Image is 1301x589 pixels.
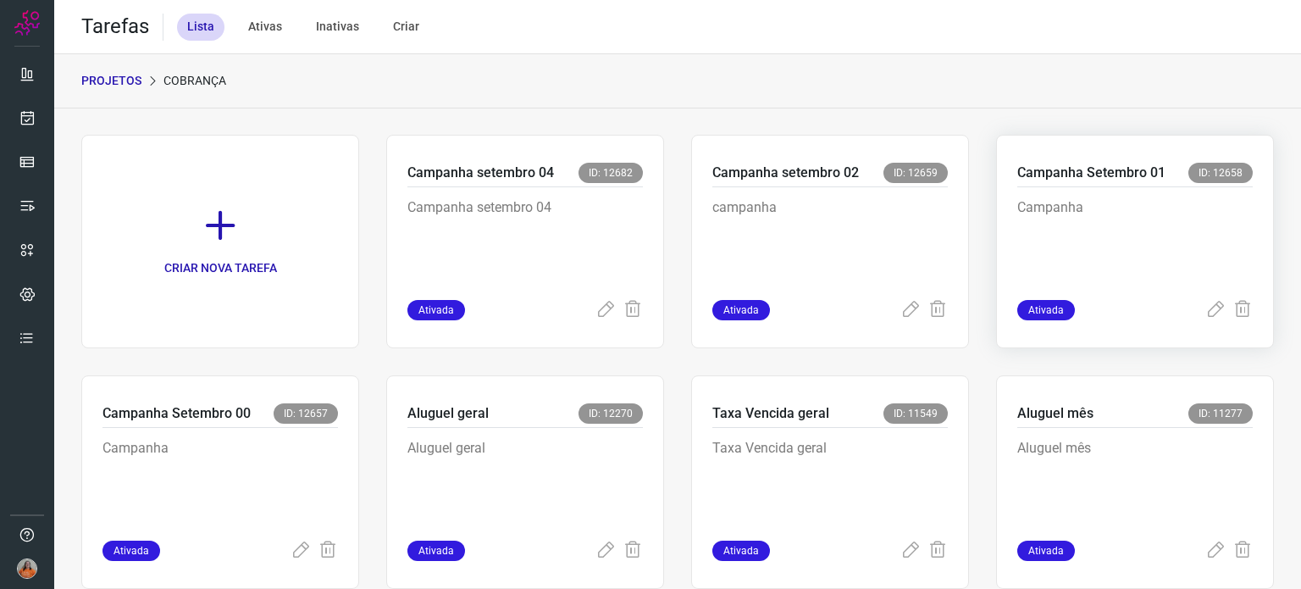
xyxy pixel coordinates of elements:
span: ID: 12659 [883,163,948,183]
div: Ativas [238,14,292,41]
p: Campanha setembro 02 [712,163,859,183]
span: ID: 12682 [579,163,643,183]
p: Campanha [102,438,338,523]
p: Aluguel mês [1017,403,1093,424]
p: Cobrança [163,72,226,90]
h2: Tarefas [81,14,149,39]
span: ID: 11549 [883,403,948,424]
span: Ativada [407,541,465,561]
p: Aluguel geral [407,438,643,523]
p: Campanha [1017,197,1253,282]
span: Ativada [1017,300,1075,320]
a: CRIAR NOVA TAREFA [81,135,359,348]
p: CRIAR NOVA TAREFA [164,259,277,277]
span: ID: 12270 [579,403,643,424]
p: Taxa Vencida geral [712,438,948,523]
span: Ativada [102,541,160,561]
img: 5d4ffe1cbc43c20690ba8eb32b15dea6.jpg [17,558,37,579]
span: Ativada [712,300,770,320]
p: Campanha setembro 04 [407,163,554,183]
span: Ativada [712,541,770,561]
span: Ativada [407,300,465,320]
div: Criar [383,14,429,41]
span: ID: 12657 [274,403,338,424]
span: ID: 12658 [1188,163,1253,183]
div: Inativas [306,14,369,41]
p: Campanha setembro 04 [407,197,643,282]
p: Aluguel geral [407,403,489,424]
p: Campanha Setembro 00 [102,403,251,424]
p: campanha [712,197,948,282]
p: Campanha Setembro 01 [1017,163,1165,183]
p: Taxa Vencida geral [712,403,829,424]
img: Logo [14,10,40,36]
p: PROJETOS [81,72,141,90]
span: ID: 11277 [1188,403,1253,424]
div: Lista [177,14,224,41]
span: Ativada [1017,541,1075,561]
p: Aluguel mês [1017,438,1253,523]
